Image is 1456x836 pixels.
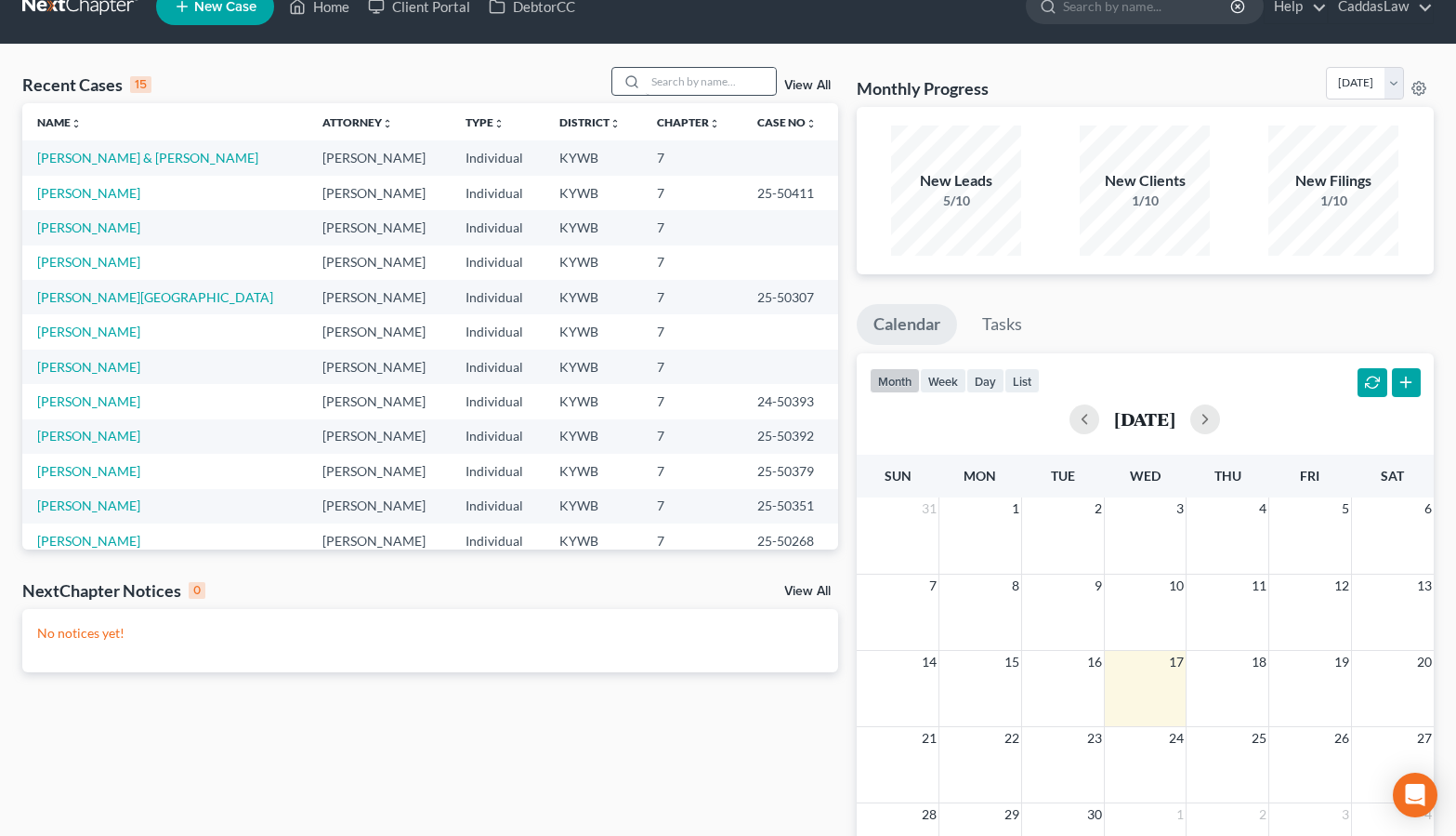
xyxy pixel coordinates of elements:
span: 11 [1250,575,1268,597]
td: [PERSON_NAME] [308,419,451,454]
a: Chapterunfold_more [657,115,720,129]
span: 5 [1340,498,1351,520]
td: Individual [451,140,544,175]
td: KYWB [544,489,642,524]
td: 7 [642,245,741,280]
a: Case Nounfold_more [757,115,817,129]
td: [PERSON_NAME] [308,314,451,349]
input: Search by name... [646,68,776,95]
span: Wed [1130,468,1161,484]
span: 16 [1085,651,1104,673]
td: 7 [642,280,741,314]
span: Mon [964,468,996,484]
div: 0 [189,582,205,599]
span: 19 [1332,651,1351,673]
a: View All [784,79,831,92]
div: New Clients [1080,170,1210,192]
td: Individual [451,176,544,210]
span: 21 [920,727,938,750]
i: unfold_more [806,118,817,129]
td: Individual [451,454,544,488]
td: Individual [451,350,544,384]
td: Individual [451,384,544,418]
span: 14 [920,651,938,673]
td: [PERSON_NAME] [308,524,451,558]
td: [PERSON_NAME] [308,140,451,175]
span: 28 [920,803,938,826]
a: [PERSON_NAME] [37,324,140,339]
td: 25-50411 [742,176,838,210]
a: Tasks [965,304,1039,345]
div: Open Intercom Messenger [1393,773,1437,817]
span: 27 [1415,727,1434,750]
a: Districtunfold_more [559,115,621,129]
button: day [966,368,1004,393]
span: 22 [1003,727,1021,750]
span: 1 [1010,498,1021,520]
a: View All [784,585,831,598]
span: 29 [1003,803,1021,826]
span: 2 [1093,498,1104,520]
td: KYWB [544,280,642,314]
span: 7 [927,575,938,597]
td: 7 [642,524,741,558]
td: Individual [451,245,544,280]
a: [PERSON_NAME] [37,463,140,479]
a: Nameunfold_more [37,115,82,129]
a: [PERSON_NAME] [37,185,140,201]
span: Fri [1300,468,1319,484]
span: 25 [1250,727,1268,750]
td: 7 [642,454,741,488]
a: [PERSON_NAME] [37,254,140,270]
span: 23 [1085,727,1104,750]
span: 24 [1167,727,1186,750]
td: [PERSON_NAME] [308,350,451,384]
h3: Monthly Progress [857,77,989,100]
td: 7 [642,384,741,418]
a: Typeunfold_more [466,115,505,129]
span: 30 [1085,803,1104,826]
td: KYWB [544,350,642,384]
td: 7 [642,176,741,210]
td: KYWB [544,419,642,454]
span: 3 [1340,803,1351,826]
td: [PERSON_NAME] [308,384,451,418]
td: 25-50307 [742,280,838,314]
td: 7 [642,210,741,245]
span: 15 [1003,651,1021,673]
a: [PERSON_NAME] [37,428,140,444]
span: 18 [1250,651,1268,673]
button: month [870,368,920,393]
td: 7 [642,314,741,349]
i: unfold_more [71,118,82,129]
td: Individual [451,314,544,349]
div: 1/10 [1268,192,1398,210]
span: 2 [1257,803,1268,826]
td: Individual [451,280,544,314]
a: [PERSON_NAME] [37,219,140,235]
span: 9 [1093,575,1104,597]
a: [PERSON_NAME] [37,533,140,549]
span: Tue [1051,468,1075,484]
div: New Filings [1268,170,1398,192]
span: Thu [1214,468,1241,484]
td: 25-50392 [742,419,838,454]
td: [PERSON_NAME] [308,489,451,524]
td: 7 [642,419,741,454]
span: 12 [1332,575,1351,597]
span: 31 [920,498,938,520]
td: KYWB [544,210,642,245]
a: [PERSON_NAME] & [PERSON_NAME] [37,150,258,166]
td: [PERSON_NAME] [308,245,451,280]
button: week [920,368,966,393]
span: Sun [885,468,912,484]
span: 3 [1174,498,1186,520]
td: Individual [451,524,544,558]
div: 5/10 [891,192,1021,210]
span: 1 [1174,803,1186,826]
span: 13 [1415,575,1434,597]
i: unfold_more [382,118,393,129]
td: 25-50268 [742,524,838,558]
div: 15 [130,76,151,93]
td: KYWB [544,245,642,280]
